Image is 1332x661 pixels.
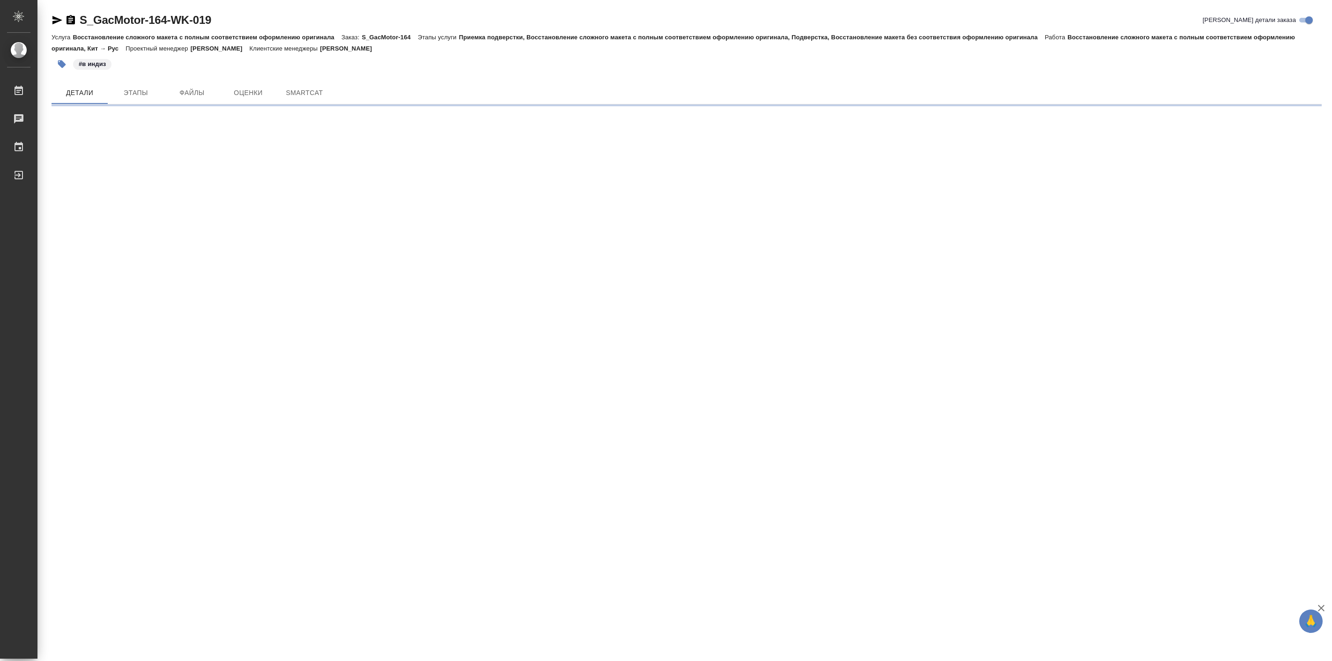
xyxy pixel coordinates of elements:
[52,15,63,26] button: Скопировать ссылку для ЯМессенджера
[226,87,271,99] span: Оценки
[72,59,112,67] span: в индиз
[80,14,211,26] a: S_GacMotor-164-WK-019
[52,54,72,74] button: Добавить тэг
[1303,611,1319,631] span: 🙏
[1203,15,1296,25] span: [PERSON_NAME] детали заказа
[57,87,102,99] span: Детали
[320,45,379,52] p: [PERSON_NAME]
[170,87,215,99] span: Файлы
[418,34,459,41] p: Этапы услуги
[282,87,327,99] span: SmartCat
[250,45,320,52] p: Клиентские менеджеры
[341,34,362,41] p: Заказ:
[459,34,1045,41] p: Приемка подверстки, Восстановление сложного макета с полным соответствием оформлению оригинала, П...
[1045,34,1068,41] p: Работа
[1299,610,1323,633] button: 🙏
[73,34,341,41] p: Восстановление сложного макета с полным соответствием оформлению оригинала
[65,15,76,26] button: Скопировать ссылку
[191,45,250,52] p: [PERSON_NAME]
[52,34,73,41] p: Услуга
[126,45,190,52] p: Проектный менеджер
[113,87,158,99] span: Этапы
[79,59,106,69] p: #в индиз
[362,34,418,41] p: S_GacMotor-164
